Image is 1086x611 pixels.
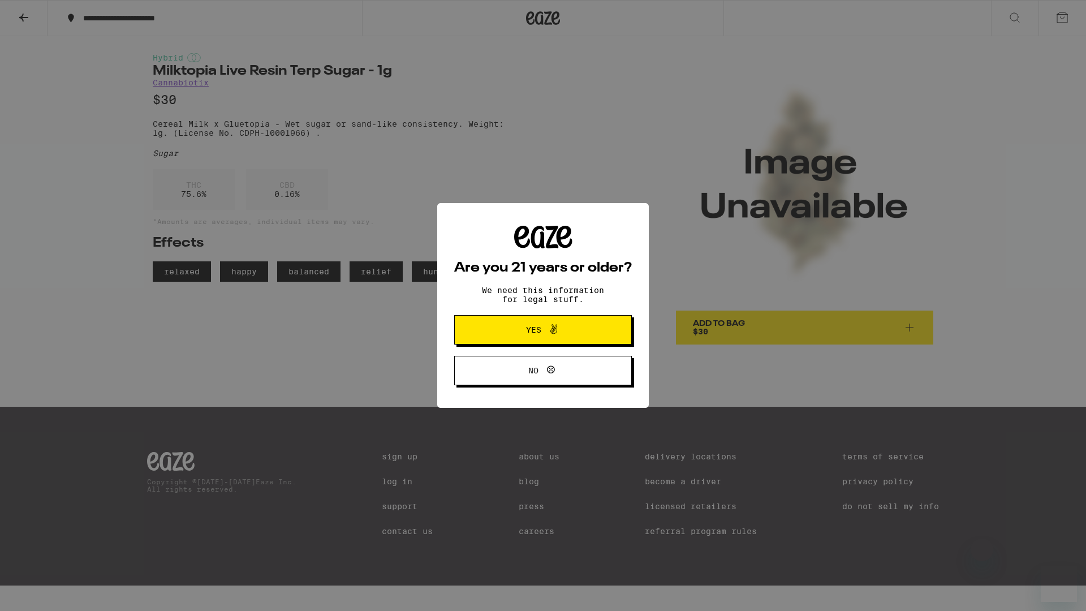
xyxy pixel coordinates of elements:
[454,315,632,345] button: Yes
[1041,566,1077,602] iframe: Button to launch messaging window
[454,261,632,275] h2: Are you 21 years or older?
[454,356,632,385] button: No
[526,326,541,334] span: Yes
[528,367,538,375] span: No
[971,539,993,561] iframe: Close message
[472,286,614,304] p: We need this information for legal stuff.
